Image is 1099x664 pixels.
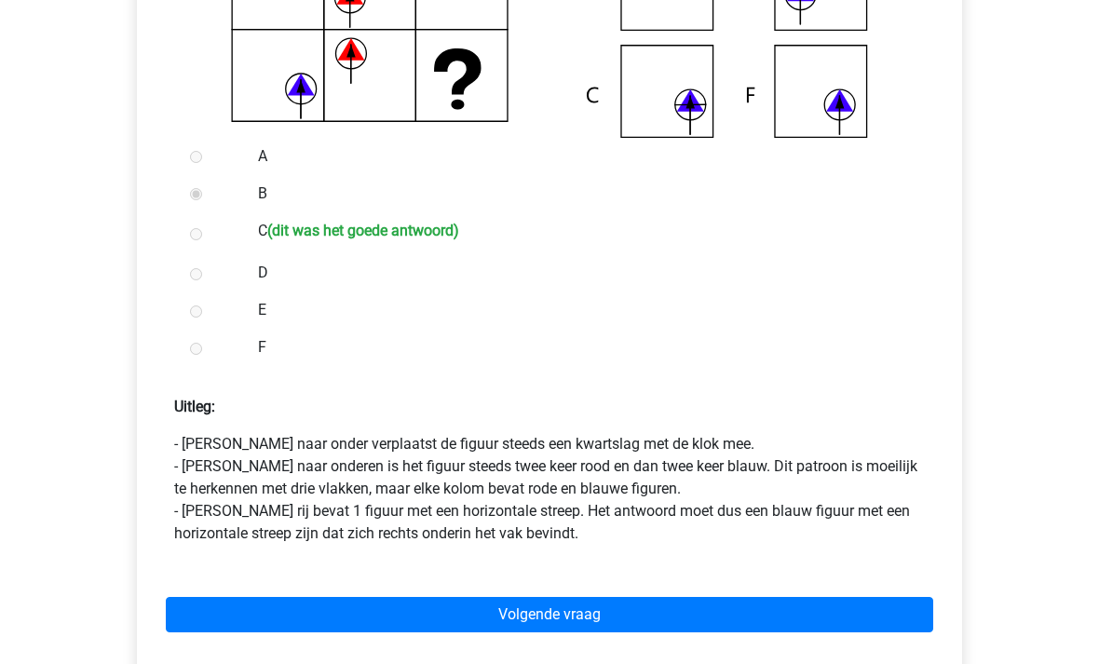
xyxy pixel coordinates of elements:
[258,336,902,359] label: F
[174,433,925,545] p: - [PERSON_NAME] naar onder verplaatst de figuur steeds een kwartslag met de klok mee. - [PERSON_N...
[258,262,902,284] label: D
[258,183,902,205] label: B
[174,398,215,415] strong: Uitleg:
[258,145,902,168] label: A
[258,220,902,247] label: C
[267,222,459,239] h6: (dit was het goede antwoord)
[166,597,933,632] a: Volgende vraag
[258,299,902,321] label: E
